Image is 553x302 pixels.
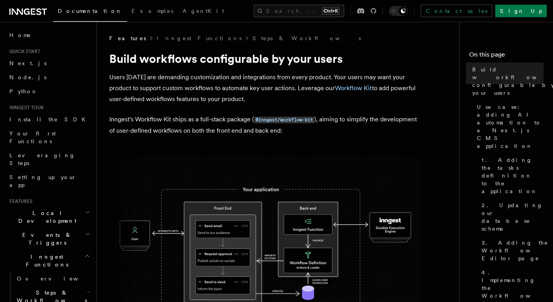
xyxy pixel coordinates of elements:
[6,28,92,42] a: Home
[9,116,90,123] span: Install the SDK
[178,2,229,21] a: AgentKit
[482,201,544,233] span: 2. Updating our database schema
[478,153,544,198] a: 1. Adding the tasks definition to the application
[132,8,173,14] span: Examples
[474,100,544,153] a: Use case: adding AI automation to a Next.js CMS application
[482,239,549,262] span: 3. Adding the Workflow Editor page
[9,174,76,188] span: Setting up your app
[254,115,314,123] a: @inngest/workflow-kit
[53,2,127,22] a: Documentation
[6,250,92,272] button: Inngest Functions
[6,112,92,126] a: Install the SDK
[9,130,56,144] span: Your first Functions
[6,148,92,170] a: Leveraging Steps
[6,231,85,247] span: Events & Triggers
[495,5,547,17] a: Sign Up
[14,272,92,286] a: Overview
[6,253,84,268] span: Inngest Functions
[477,103,544,150] span: Use case: adding AI automation to a Next.js CMS application
[6,105,44,111] span: Inngest tour
[9,88,38,94] span: Python
[9,60,46,66] span: Next.js
[478,198,544,236] a: 2. Updating our database schema
[254,5,344,17] button: Search...Ctrl+K
[254,117,314,123] code: @inngest/workflow-kit
[469,50,544,62] h4: On this page
[6,206,92,228] button: Local Development
[6,56,92,70] a: Next.js
[6,209,85,225] span: Local Development
[252,34,361,42] a: Steps & Workflows
[109,34,146,42] span: Features
[335,84,372,92] a: Workflow Kit
[421,5,492,17] a: Contact sales
[6,48,40,55] span: Quick start
[109,114,421,136] p: Inngest's Workflow Kit ships as a full-stack package ( ), aiming to simplify the development of u...
[6,84,92,98] a: Python
[183,8,224,14] span: AgentKit
[9,74,46,80] span: Node.js
[478,236,544,265] a: 3. Adding the Workflow Editor page
[6,228,92,250] button: Events & Triggers
[6,126,92,148] a: Your first Functions
[9,152,75,166] span: Leveraging Steps
[469,62,544,100] a: Build workflows configurable by your users
[389,6,408,16] button: Toggle dark mode
[109,52,421,66] h1: Build workflows configurable by your users
[109,72,421,105] p: Users [DATE] are demanding customization and integrations from every product. Your users may want...
[58,8,122,14] span: Documentation
[157,34,242,42] a: Inngest Functions
[6,198,32,204] span: Features
[482,156,544,195] span: 1. Adding the tasks definition to the application
[322,7,340,15] kbd: Ctrl+K
[17,275,97,282] span: Overview
[6,170,92,192] a: Setting up your app
[6,70,92,84] a: Node.js
[127,2,178,21] a: Examples
[9,31,31,39] span: Home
